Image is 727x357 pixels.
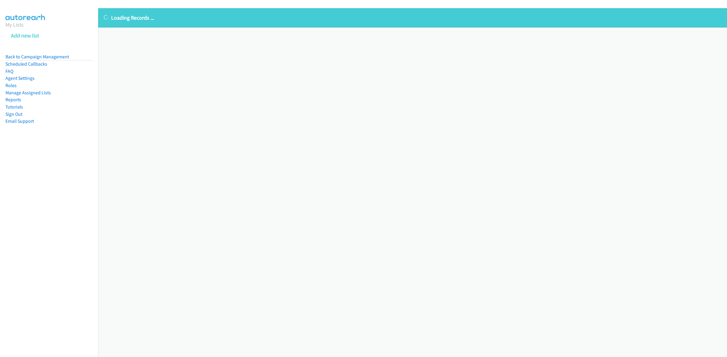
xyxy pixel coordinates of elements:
a: Email Support [5,118,34,124]
a: Agent Settings [5,75,35,81]
a: My Lists [5,21,24,28]
a: Add new list [11,32,39,39]
a: Tutorials [5,104,23,110]
a: Back to Campaign Management [5,54,69,60]
a: Manage Assigned Lists [5,90,51,96]
a: Roles [5,83,17,88]
a: FAQ [5,68,13,74]
a: Scheduled Callbacks [5,61,47,67]
p: Loading Records ... [104,14,722,22]
a: Sign Out [5,111,22,117]
a: Reports [5,97,21,102]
